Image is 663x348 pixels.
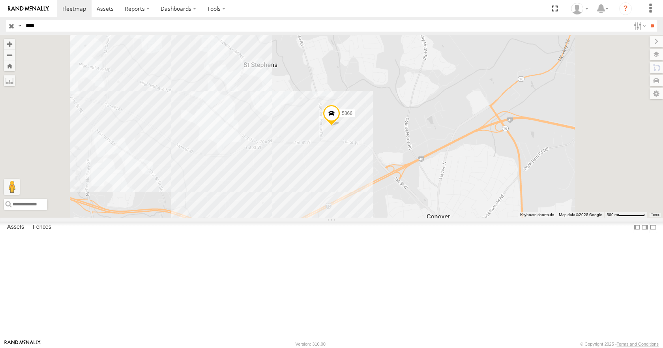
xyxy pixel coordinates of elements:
button: Keyboard shortcuts [520,212,554,218]
label: Assets [3,222,28,233]
label: Map Settings [650,88,663,99]
label: Fences [29,222,55,233]
button: Zoom Home [4,60,15,71]
button: Zoom in [4,39,15,49]
label: Search Filter Options [631,20,648,32]
label: Dock Summary Table to the Right [641,222,649,233]
a: Terms and Conditions [617,342,659,346]
img: rand-logo.svg [8,6,49,11]
label: Measure [4,75,15,86]
i: ? [619,2,632,15]
a: Visit our Website [4,340,41,348]
span: 500 m [607,213,618,217]
label: Dock Summary Table to the Left [633,222,641,233]
div: © Copyright 2025 - [580,342,659,346]
span: 5366 [342,111,352,117]
span: Map data ©2025 Google [559,213,602,217]
button: Zoom out [4,49,15,60]
a: Terms (opens in new tab) [651,213,659,216]
label: Search Query [17,20,23,32]
button: Drag Pegman onto the map to open Street View [4,179,20,195]
label: Hide Summary Table [649,222,657,233]
div: Version: 310.00 [296,342,326,346]
button: Map Scale: 500 m per 64 pixels [604,212,647,218]
div: Todd Sigmon [568,3,591,15]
